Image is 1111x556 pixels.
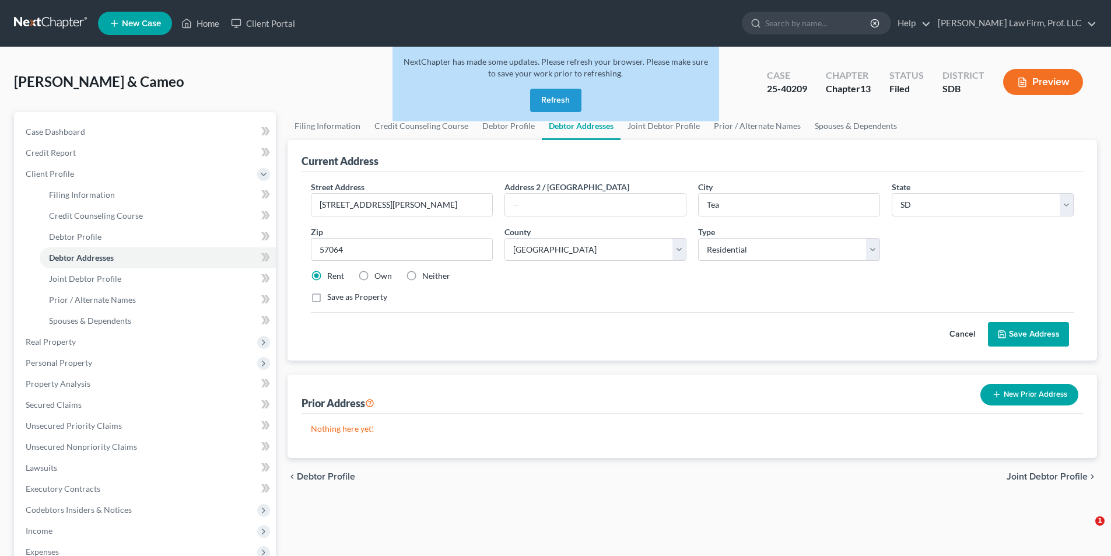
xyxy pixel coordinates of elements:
div: SDB [942,82,984,96]
span: Unsecured Priority Claims [26,421,122,431]
a: Spouses & Dependents [808,112,904,140]
span: Prior / Alternate Names [49,295,136,305]
span: 13 [860,83,871,94]
span: New Case [122,19,161,28]
button: New Prior Address [980,384,1078,405]
a: Debtor Addresses [40,247,276,268]
div: Status [889,69,924,82]
span: Lawsuits [26,463,57,473]
span: [PERSON_NAME] & Cameo [14,73,184,90]
span: Income [26,526,52,536]
div: Filed [889,82,924,96]
span: Secured Claims [26,400,82,410]
span: Case Dashboard [26,127,85,137]
div: Current Address [302,154,378,168]
label: Rent [327,270,344,282]
a: Filing Information [288,112,367,140]
a: Credit Counseling Course [40,205,276,226]
a: Credit Counseling Course [367,112,475,140]
a: Filing Information [40,184,276,205]
input: Enter street address [311,194,492,216]
span: Unsecured Nonpriority Claims [26,442,137,452]
label: Type [698,226,715,238]
div: Case [767,69,807,82]
span: Filing Information [49,190,115,200]
input: Enter city... [699,194,879,216]
input: -- [505,194,686,216]
button: Preview [1003,69,1083,95]
span: Spouses & Dependents [49,316,131,326]
input: XXXXX [311,238,493,261]
div: 25-40209 [767,82,807,96]
i: chevron_right [1088,472,1097,481]
label: Address 2 / [GEOGRAPHIC_DATA] [504,181,629,193]
span: Joint Debtor Profile [49,274,121,284]
button: Refresh [530,89,581,112]
label: Own [374,270,392,282]
button: chevron_left Debtor Profile [288,472,355,481]
span: Joint Debtor Profile [1007,472,1088,481]
a: Prior / Alternate Names [707,112,808,140]
a: Executory Contracts [16,478,276,499]
span: State [892,182,910,192]
span: Client Profile [26,169,74,179]
span: Debtor Addresses [49,253,114,263]
iframe: Intercom live chat [1071,516,1099,544]
a: Secured Claims [16,394,276,415]
span: Executory Contracts [26,484,100,494]
button: Save Address [988,322,1069,347]
button: Joint Debtor Profile chevron_right [1007,472,1097,481]
span: County [504,227,531,237]
a: Case Dashboard [16,121,276,142]
button: Cancel [937,323,988,346]
span: Credit Report [26,148,76,158]
div: District [942,69,984,82]
label: Neither [422,270,450,282]
i: chevron_left [288,472,297,481]
label: Save as Property [327,291,387,303]
span: Debtor Profile [297,472,355,481]
span: Street Address [311,182,365,192]
span: Personal Property [26,358,92,368]
a: Spouses & Dependents [40,310,276,331]
span: Property Analysis [26,379,90,389]
a: Joint Debtor Profile [40,268,276,289]
a: Client Portal [225,13,301,34]
span: NextChapter has made some updates. Please refresh your browser. Please make sure to save your wor... [404,57,708,78]
span: Zip [311,227,323,237]
a: Debtor Profile [40,226,276,247]
span: City [698,182,713,192]
a: Property Analysis [16,373,276,394]
div: Prior Address [302,396,374,410]
a: Help [892,13,931,34]
span: Codebtors Insiders & Notices [26,505,132,515]
input: Search by name... [765,12,872,34]
a: Unsecured Nonpriority Claims [16,436,276,457]
a: Unsecured Priority Claims [16,415,276,436]
p: Nothing here yet! [311,423,1074,435]
span: Debtor Profile [49,232,101,242]
span: 1 [1095,516,1105,526]
a: Prior / Alternate Names [40,289,276,310]
a: Credit Report [16,142,276,163]
a: [PERSON_NAME] Law Firm, Prof. LLC [932,13,1096,34]
span: Real Property [26,337,76,347]
div: Chapter [826,82,871,96]
div: Chapter [826,69,871,82]
a: Lawsuits [16,457,276,478]
a: Home [176,13,225,34]
span: Credit Counseling Course [49,211,143,221]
